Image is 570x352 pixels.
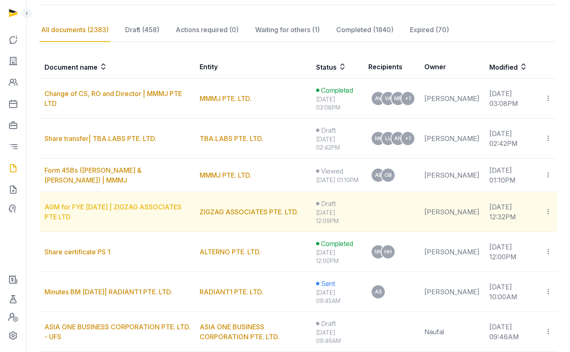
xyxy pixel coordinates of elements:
div: Draft (458) [123,18,161,42]
td: [DATE] 09:46AM [484,312,540,352]
th: Owner [419,55,484,79]
div: [DATE] 09:46AM [316,329,358,345]
span: MR [394,96,402,101]
td: [DATE] 12:32PM [484,192,540,232]
a: ZIGZAG ASSOCIATES PTE. LTD. [200,208,298,216]
td: [DATE] 10:00AM [484,272,540,312]
div: [DATE] 09:45AM [316,289,358,305]
span: Draft [321,319,336,329]
span: HH [384,249,392,254]
span: AS [375,289,382,294]
a: MMMJ PTE. LTD. [200,94,251,103]
div: [DATE] 12:00PM [316,249,358,265]
span: LL [385,136,391,141]
td: [PERSON_NAME] [419,159,484,192]
th: Entity [195,55,311,79]
td: [PERSON_NAME] [419,79,484,119]
a: Minutes BM [DATE]| RADIANT1 PTE. LTD. [44,288,172,296]
span: AV [375,96,382,101]
td: [DATE] 03:08PM [484,79,540,119]
th: Modified [484,55,557,79]
nav: Tabs [40,18,557,42]
th: Document name [40,55,195,79]
span: AB [375,173,382,178]
div: [DATE] 03:08PM [316,95,358,112]
td: [DATE] 01:10PM [484,159,540,192]
th: Recipients [363,55,419,79]
a: Form 45Bs ([PERSON_NAME] & [PERSON_NAME]) | MMMJ [44,166,142,184]
div: Waiting for others (1) [254,18,321,42]
span: Completed [321,239,353,249]
span: +1 [405,96,411,101]
div: Actions required (0) [174,18,240,42]
span: VA [385,96,392,101]
div: [DATE] 12:09PM [316,209,358,225]
a: ALTERNO PTE. LTD. [200,248,261,256]
a: Change of CS, RO and Director | MMMJ PTE LTD [44,89,182,108]
td: [PERSON_NAME] [419,119,484,159]
a: ASIA ONE BUSINESS CORPORATION PTE. LTD. - UFS [44,323,191,341]
div: [DATE] 02:42PM [316,135,358,152]
td: Naufal [419,312,484,352]
a: TBA.LABS PTE. LTD. [200,134,263,143]
a: RADIANT1 PTE. LTD. [200,288,263,296]
span: OB [384,173,392,178]
td: [PERSON_NAME] [419,272,484,312]
div: [DATE] 01:10PM [316,176,358,184]
span: NK [375,136,382,141]
div: All documents (2383) [40,18,110,42]
td: [DATE] 02:42PM [484,119,540,159]
td: [PERSON_NAME] [419,232,484,272]
span: Completed [321,85,353,95]
a: Share certificate PS 1 [44,248,110,256]
span: Draft [321,199,336,209]
div: Expired (70) [408,18,451,42]
span: AN [394,136,402,141]
span: Draft [321,125,336,135]
a: Share transfer| TBA.LABS PTE. LTD. [44,134,156,143]
td: [PERSON_NAME] [419,192,484,232]
td: [DATE] 12:00PM [484,232,540,272]
div: Completed (1840) [335,18,395,42]
span: +1 [405,136,411,141]
a: ASIA ONE BUSINESS CORPORATION PTE. LTD. [200,323,279,341]
a: MMMJ PTE. LTD. [200,171,251,179]
a: AGM for FYE [DATE] | ZIGZAG ASSOCIATES PTE LTD [44,203,181,221]
span: Viewed [321,166,343,176]
span: Sent [321,279,335,289]
th: Status [311,55,363,79]
span: NN [375,249,382,254]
